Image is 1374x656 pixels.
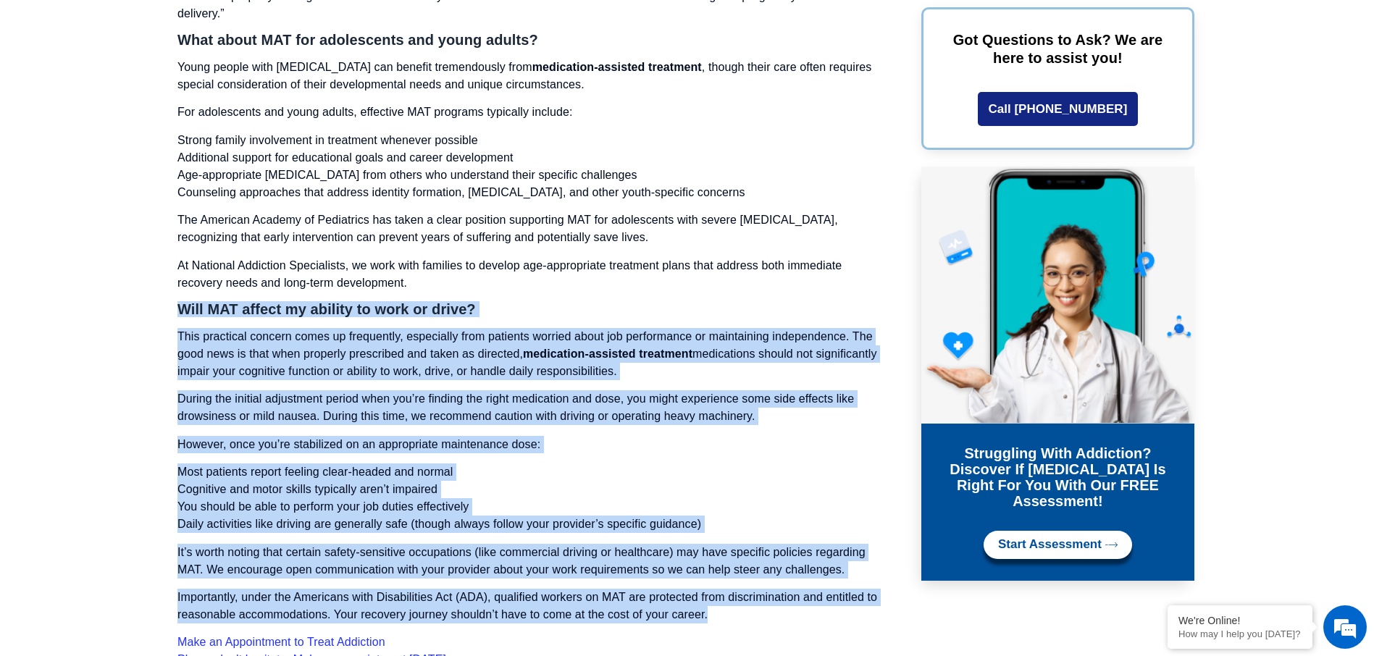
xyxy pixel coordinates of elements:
[1178,628,1302,639] p: How may I help you today?
[177,390,889,425] p: During the initial adjustment period when you’re finding the right medication and dose, you might...
[16,75,38,96] div: Navigation go back
[921,167,1194,424] img: Online Suboxone Treatment - Opioid Addiction Treatment using phone
[945,31,1170,67] p: Got Questions to Ask? We are here to assist you!
[177,463,889,533] p: Most patients report feeling clear-headed and normal Cognitive and motor skills typically aren’t ...
[238,7,272,42] div: Minimize live chat window
[1178,615,1302,626] div: We're Online!
[177,436,889,453] p: However, once you’re stabilized on an appropriate maintenance dose:
[177,328,889,380] p: This practical concern comes up frequently, especially from patients worried about job performanc...
[7,395,276,446] textarea: Type your message and hit 'Enter'
[177,544,889,579] p: It’s worth noting that certain safety-sensitive occupations (like commercial driving or healthcar...
[523,348,692,360] strong: medication-assisted treatment
[97,76,265,95] div: Chat with us now
[989,103,1128,115] span: Call [PHONE_NUMBER]
[177,33,889,47] h3: What about MAT for adolescents and young adults?
[177,302,889,316] h3: Will MAT affect my ability to work or drive?
[984,531,1132,559] a: Start Assessment
[177,132,889,201] p: Strong family involvement in treatment whenever possible Additional support for educational goals...
[84,182,200,329] span: We're online!
[177,104,889,121] p: For adolescents and young adults, effective MAT programs typically include:
[532,61,702,73] strong: medication-assisted treatment
[177,589,889,623] p: Importantly, under the Americans with Disabilities Act (ADA), qualified workers on MAT are protec...
[177,211,889,246] p: The American Academy of Pediatrics has taken a clear position supporting MAT for adolescents with...
[177,59,889,93] p: Young people with [MEDICAL_DATA] can benefit tremendously from , though their care often requires...
[978,92,1139,126] a: Call [PHONE_NUMBER]
[932,445,1184,509] h3: Struggling with addiction? Discover if [MEDICAL_DATA] is right for you with our FREE Assessment!
[177,257,889,292] p: At National Addiction Specialists, we work with families to develop age-appropriate treatment pla...
[998,538,1102,552] span: Start Assessment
